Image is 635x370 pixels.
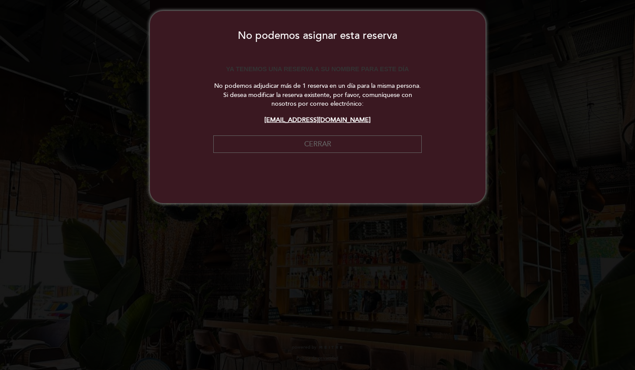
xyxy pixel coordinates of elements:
h4: Ya tenemos una reserva a su nombre para este día [150,66,486,73]
a: [EMAIL_ADDRESS][DOMAIN_NAME] [264,116,371,124]
h3: No podemos asignar esta reserva [150,20,486,52]
button: Cerrar [213,135,421,153]
p: No podemos adjudicar más de 1 reserva en un día para la misma persona. Si desea modificar la rese... [213,82,421,109]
